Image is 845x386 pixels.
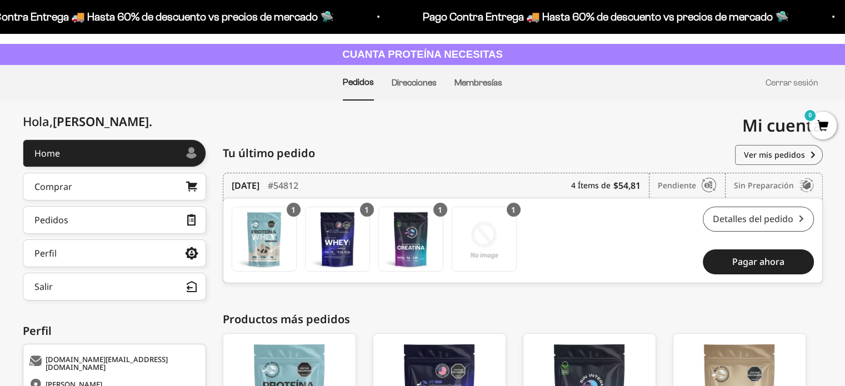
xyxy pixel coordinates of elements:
div: Perfil [34,249,57,258]
div: 1 [507,203,521,217]
a: Detalles del pedido [703,207,814,232]
div: Comprar [34,182,72,191]
a: Creatina Monohidrato - 300g [378,207,443,272]
div: 4 Ítems de [571,173,649,198]
img: Translation missing: es.Creatina Monohidrato - 300g [379,207,443,271]
span: Mi cuenta [742,114,823,137]
div: Hola, [23,114,152,128]
a: Cerrar sesión [766,78,818,87]
div: 1 [360,203,374,217]
a: Comprar [23,173,206,200]
a: Pedidos [23,206,206,234]
span: [PERSON_NAME] [53,113,152,129]
a: Pedidos [343,77,374,87]
a: Pago Contra Entrega (+10.000 COP) [452,207,517,272]
img: Translation missing: es.Pago Contra Entrega (+10.000 COP) [452,207,516,271]
div: [DOMAIN_NAME][EMAIL_ADDRESS][DOMAIN_NAME] [29,355,197,371]
div: Sin preparación [734,173,814,198]
div: 1 [433,203,447,217]
div: #54812 [268,173,298,198]
div: Pendiente [658,173,726,198]
mark: 0 [803,109,817,122]
img: Translation missing: es.Proteína Whey - Vainilla / 2 libras (910g) [306,207,369,271]
p: Pago Contra Entrega 🚚 Hasta 60% de descuento vs precios de mercado 🛸 [411,8,777,26]
a: Home [23,139,206,167]
a: Membresías [454,78,502,87]
div: Productos más pedidos [223,311,823,328]
img: Translation missing: es.Proteína Whey - Cookies & Cream - Cookies & Cream / 1 libra (460g) [232,207,296,271]
button: Salir [23,273,206,300]
a: Pagar ahora [703,249,814,274]
span: . [149,113,152,129]
a: Proteína Whey - Vainilla / 2 libras (910g) [305,207,370,272]
div: Home [34,149,60,158]
a: Ver mis pedidos [735,145,823,165]
strong: CUANTA PROTEÍNA NECESITAS [342,48,503,60]
time: [DATE] [232,179,259,192]
a: Proteína Whey - Cookies & Cream - Cookies & Cream / 1 libra (460g) [232,207,297,272]
div: Salir [34,282,53,291]
span: Tu último pedido [223,145,315,162]
a: Direcciones [392,78,437,87]
a: Perfil [23,239,206,267]
div: 1 [287,203,301,217]
a: 0 [809,121,837,133]
b: $54,81 [613,179,641,192]
div: Pedidos [34,215,68,224]
div: Perfil [23,323,206,339]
